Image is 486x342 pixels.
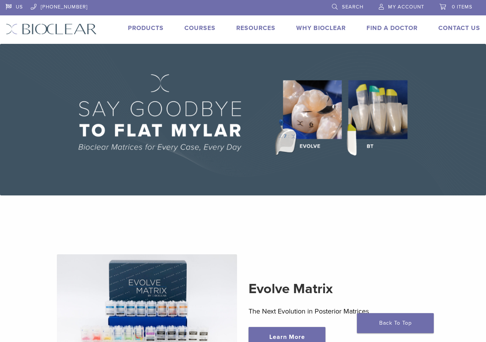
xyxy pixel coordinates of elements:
[236,24,275,32] a: Resources
[249,305,429,317] p: The Next Evolution in Posterior Matrices
[184,24,216,32] a: Courses
[342,4,363,10] span: Search
[296,24,346,32] a: Why Bioclear
[438,24,480,32] a: Contact Us
[367,24,418,32] a: Find A Doctor
[388,4,424,10] span: My Account
[249,280,429,298] h2: Evolve Matrix
[6,23,97,35] img: Bioclear
[128,24,164,32] a: Products
[452,4,473,10] span: 0 items
[357,313,434,333] a: Back To Top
